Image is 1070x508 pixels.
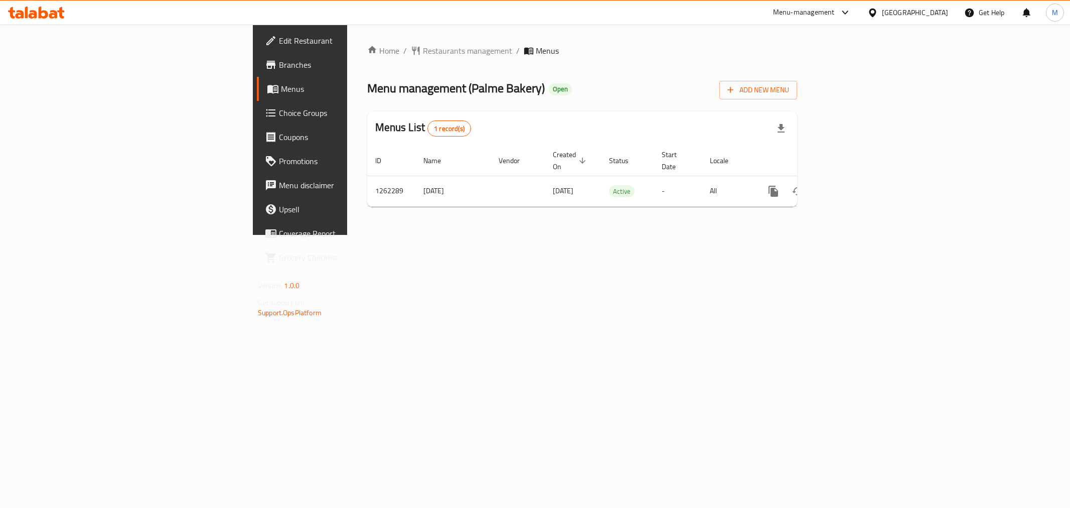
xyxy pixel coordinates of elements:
[258,279,282,292] span: Version:
[281,83,423,95] span: Menus
[427,120,471,137] div: Total records count
[279,59,423,71] span: Branches
[257,101,431,125] a: Choice Groups
[753,146,866,176] th: Actions
[257,245,431,270] a: Grocery Checklist
[499,155,533,167] span: Vendor
[258,296,304,309] span: Get support on:
[367,146,866,207] table: enhanced table
[257,29,431,53] a: Edit Restaurant
[423,155,454,167] span: Name
[257,149,431,173] a: Promotions
[367,77,545,99] span: Menu management ( Palme Bakery )
[549,85,572,93] span: Open
[549,83,572,95] div: Open
[284,279,299,292] span: 1.0.0
[257,77,431,101] a: Menus
[279,131,423,143] span: Coupons
[279,107,423,119] span: Choice Groups
[279,179,423,191] span: Menu disclaimer
[375,120,471,137] h2: Menus List
[773,7,835,19] div: Menu-management
[279,227,423,239] span: Coverage Report
[702,176,753,206] td: All
[1052,7,1058,18] span: M
[786,179,810,203] button: Change Status
[367,45,797,57] nav: breadcrumb
[769,116,793,141] div: Export file
[882,7,948,18] div: [GEOGRAPHIC_DATA]
[257,125,431,149] a: Coupons
[279,35,423,47] span: Edit Restaurant
[609,186,635,197] span: Active
[257,197,431,221] a: Upsell
[727,84,789,96] span: Add New Menu
[258,306,322,319] a: Support.OpsPlatform
[761,179,786,203] button: more
[516,45,520,57] li: /
[279,155,423,167] span: Promotions
[719,81,797,99] button: Add New Menu
[423,45,512,57] span: Restaurants management
[536,45,559,57] span: Menus
[279,203,423,215] span: Upsell
[553,184,573,197] span: [DATE]
[279,251,423,264] span: Grocery Checklist
[375,155,394,167] span: ID
[415,176,491,206] td: [DATE]
[609,185,635,197] div: Active
[553,149,589,173] span: Created On
[411,45,512,57] a: Restaurants management
[257,173,431,197] a: Menu disclaimer
[257,221,431,245] a: Coverage Report
[662,149,690,173] span: Start Date
[654,176,702,206] td: -
[609,155,642,167] span: Status
[710,155,741,167] span: Locale
[257,53,431,77] a: Branches
[428,124,471,134] span: 1 record(s)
